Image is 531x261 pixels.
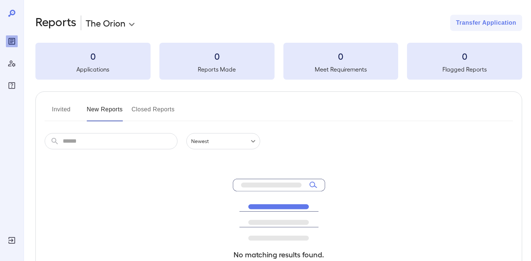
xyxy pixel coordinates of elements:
[35,43,522,80] summary: 0Applications0Reports Made0Meet Requirements0Flagged Reports
[407,65,522,74] h5: Flagged Reports
[233,250,325,260] h4: No matching results found.
[87,104,123,121] button: New Reports
[35,65,151,74] h5: Applications
[283,65,399,74] h5: Meet Requirements
[6,58,18,69] div: Manage Users
[45,104,78,121] button: Invited
[132,104,175,121] button: Closed Reports
[159,65,275,74] h5: Reports Made
[86,17,125,29] p: The Orion
[450,15,522,31] button: Transfer Application
[35,15,76,31] h2: Reports
[186,133,260,149] div: Newest
[6,80,18,91] div: FAQ
[407,50,522,62] h3: 0
[6,234,18,246] div: Log Out
[283,50,399,62] h3: 0
[159,50,275,62] h3: 0
[35,50,151,62] h3: 0
[6,35,18,47] div: Reports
